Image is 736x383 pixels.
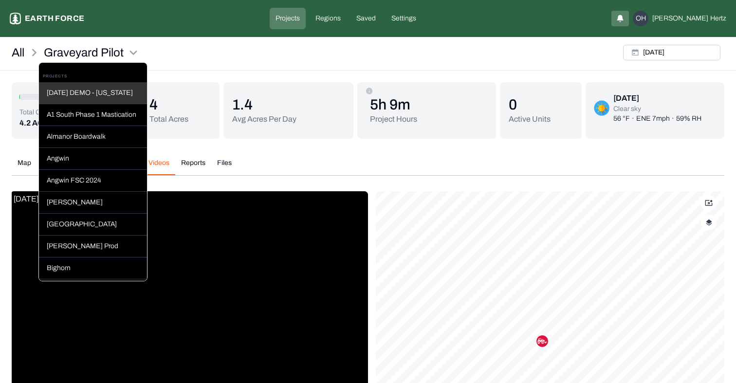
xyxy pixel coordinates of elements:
[39,82,147,104] div: [DATE] DEMO - [US_STATE]
[39,126,147,148] div: Almanor Boardwalk
[39,170,147,192] div: Angwin FSC 2024
[39,192,147,214] div: [PERSON_NAME]
[39,71,147,82] div: PROJECTS
[39,257,147,279] div: Bighorn
[39,148,147,170] div: Angwin
[39,214,147,236] div: [GEOGRAPHIC_DATA]
[39,236,147,257] div: [PERSON_NAME] Prod
[39,104,147,126] div: A1 South Phase 1 Mastication
[39,279,147,311] div: [PERSON_NAME] 2024 Timber Harvest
